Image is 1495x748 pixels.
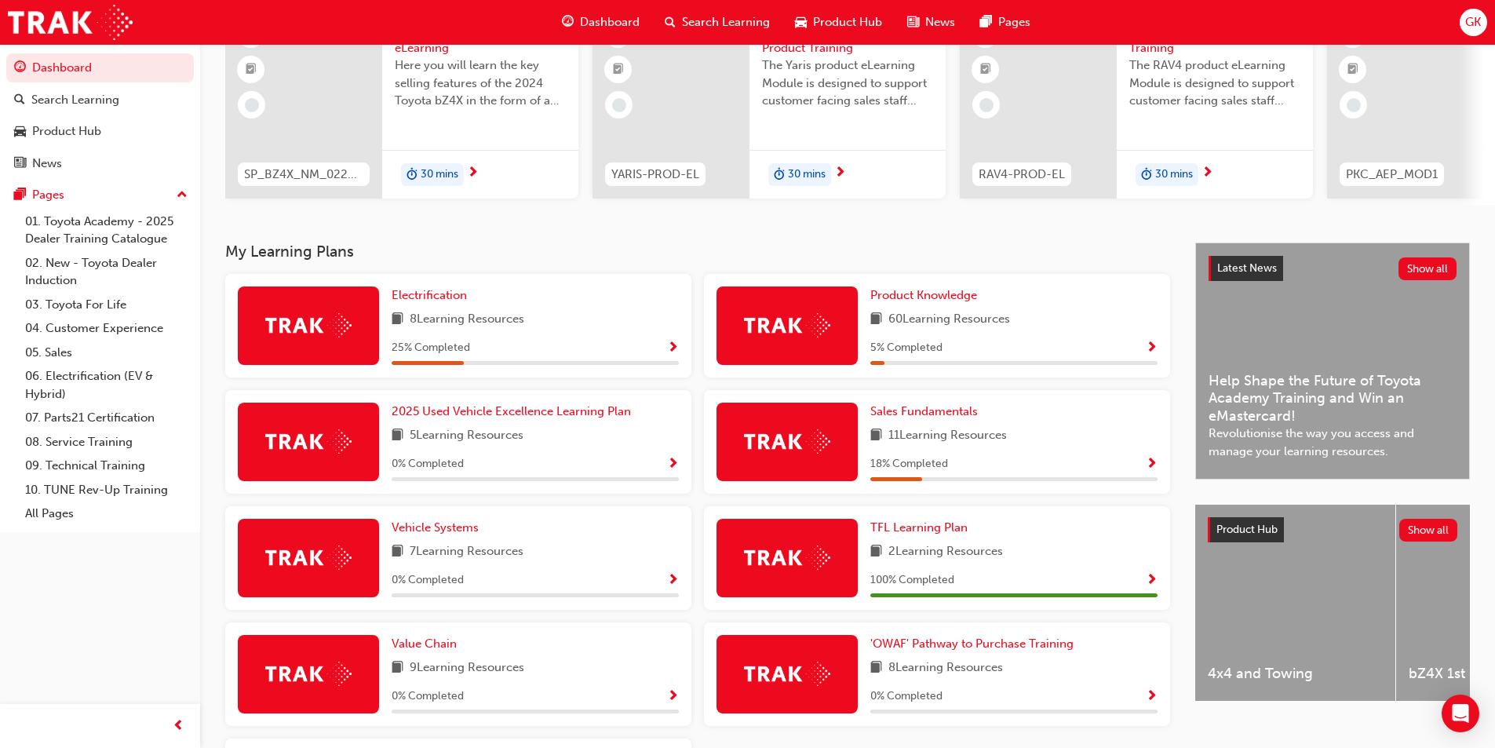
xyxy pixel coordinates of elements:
span: 0 % Completed [392,688,464,706]
span: book-icon [392,542,403,562]
span: 0 % Completed [392,571,464,589]
a: Vehicle Systems [392,519,485,537]
span: book-icon [392,426,403,446]
h3: My Learning Plans [225,243,1170,261]
img: Trak [265,545,352,570]
button: DashboardSearch LearningProduct HubNews [6,50,194,181]
a: 03. Toyota For Life [19,293,194,317]
span: next-icon [1201,166,1213,181]
span: 30 mins [421,166,458,184]
a: Latest NewsShow allHelp Shape the Future of Toyota Academy Training and Win an eMastercard!Revolu... [1195,243,1470,480]
div: Open Intercom Messenger [1442,695,1479,732]
button: Pages [6,181,194,210]
a: Product HubShow all [1208,517,1457,542]
div: Product Hub [32,122,101,140]
span: Here you will learn the key selling features of the 2024 Toyota bZ4X in the form of a virtual 6-p... [395,57,566,110]
span: booktick-icon [613,60,624,80]
button: Show Progress [667,338,679,358]
img: Trak [265,662,352,686]
a: Product Knowledge [870,286,983,305]
span: learningRecordVerb_NONE-icon [612,98,626,112]
span: 0 % Completed [870,688,943,706]
span: search-icon [14,93,25,108]
div: Pages [32,186,64,204]
span: 11 Learning Resources [888,426,1007,446]
a: 4x4 and Towing [1195,505,1395,701]
span: Product Hub [813,13,882,31]
span: 2 Learning Resources [888,542,1003,562]
span: booktick-icon [246,60,257,80]
img: Trak [265,313,352,338]
span: 5 % Completed [870,339,943,357]
a: 08. Service Training [19,430,194,454]
span: duration-icon [774,165,785,185]
span: The RAV4 product eLearning Module is designed to support customer facing sales staff with introdu... [1129,57,1300,110]
span: Show Progress [1146,341,1158,356]
span: book-icon [870,426,882,446]
a: YARIS-PROD-EL2025 Yaris Hatch Product TrainingThe Yaris product eLearning Module is designed to s... [593,9,946,199]
button: Show Progress [1146,571,1158,590]
span: booktick-icon [1347,60,1358,80]
span: Show Progress [667,574,679,588]
span: 18 % Completed [870,455,948,473]
a: News [6,149,194,178]
a: 'OWAF' Pathway to Purchase Training [870,635,1080,653]
a: Electrification [392,286,473,305]
a: 04. Customer Experience [19,316,194,341]
a: 09. Technical Training [19,454,194,478]
a: 06. Electrification (EV & Hybrid) [19,364,194,406]
span: pages-icon [14,188,26,203]
span: Show Progress [667,458,679,472]
a: pages-iconPages [968,6,1043,38]
a: 07. Parts21 Certification [19,406,194,430]
a: All Pages [19,502,194,526]
span: Pages [998,13,1030,31]
span: 30 mins [788,166,826,184]
span: Show Progress [1146,458,1158,472]
a: Dashboard [6,53,194,82]
span: learningRecordVerb_NONE-icon [1347,98,1361,112]
a: search-iconSearch Learning [652,6,782,38]
span: 4x4 and Towing [1208,665,1383,683]
span: Help Shape the Future of Toyota Academy Training and Win an eMastercard! [1209,372,1457,425]
span: 25 % Completed [392,339,470,357]
span: 30 mins [1155,166,1193,184]
span: car-icon [14,125,26,139]
span: book-icon [392,310,403,330]
span: SP_BZ4X_NM_0224_EL01 [244,166,363,184]
span: News [925,13,955,31]
span: pages-icon [980,13,992,32]
span: 60 Learning Resources [888,310,1010,330]
span: next-icon [467,166,479,181]
span: Electrification [392,288,467,302]
span: book-icon [870,542,882,562]
span: learningRecordVerb_NONE-icon [245,98,259,112]
button: Show Progress [1146,687,1158,706]
a: Search Learning [6,86,194,115]
div: Search Learning [31,91,119,109]
span: guage-icon [14,61,26,75]
img: Trak [8,5,133,40]
img: Trak [744,662,830,686]
span: Value Chain [392,637,457,651]
span: TFL Learning Plan [870,520,968,535]
span: 0 % Completed [392,455,464,473]
span: car-icon [795,13,807,32]
span: Sales Fundamentals [870,404,978,418]
span: prev-icon [173,717,184,736]
span: book-icon [870,659,882,678]
span: Product Hub [1216,523,1278,536]
button: Show Progress [667,454,679,474]
span: Dashboard [580,13,640,31]
button: GK [1460,9,1487,36]
button: Show Progress [667,571,679,590]
img: Trak [744,545,830,570]
a: guage-iconDashboard [549,6,652,38]
button: Show Progress [1146,454,1158,474]
span: 9 Learning Resources [410,659,524,678]
span: book-icon [870,310,882,330]
a: 10. TUNE Rev-Up Training [19,478,194,502]
a: Product Hub [6,117,194,146]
